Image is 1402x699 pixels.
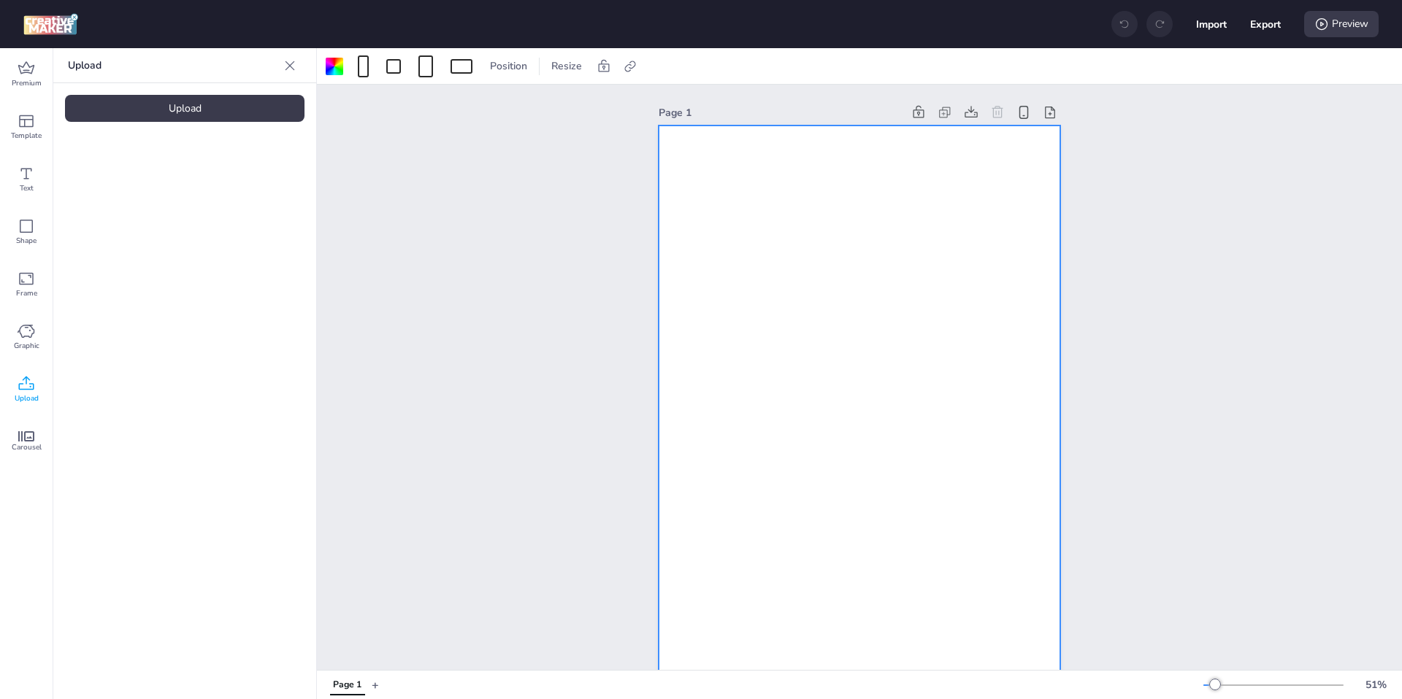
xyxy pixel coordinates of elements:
[487,58,530,74] span: Position
[16,235,37,247] span: Shape
[14,340,39,352] span: Graphic
[23,13,78,35] img: logo Creative Maker
[1250,9,1281,39] button: Export
[323,672,372,698] div: Tabs
[659,105,903,120] div: Page 1
[1196,9,1227,39] button: Import
[1304,11,1379,37] div: Preview
[1358,677,1393,692] div: 51 %
[16,287,37,299] span: Frame
[65,95,304,122] div: Upload
[68,48,278,83] p: Upload
[11,130,42,142] span: Template
[12,441,42,453] span: Carousel
[548,58,585,74] span: Resize
[12,77,42,89] span: Premium
[20,182,34,194] span: Text
[15,393,39,404] span: Upload
[372,672,379,698] button: +
[333,679,361,692] div: Page 1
